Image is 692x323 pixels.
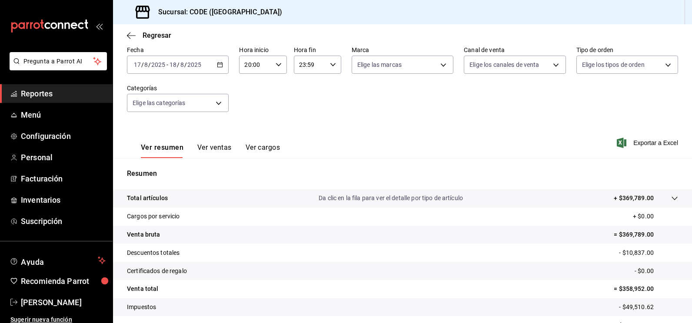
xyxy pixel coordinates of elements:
label: Tipo de orden [576,47,678,53]
p: - $49,510.62 [619,303,678,312]
input: -- [133,61,141,68]
input: ---- [151,61,166,68]
input: ---- [187,61,202,68]
span: Menú [21,109,106,121]
div: navigation tabs [141,143,280,158]
p: - $0.00 [635,267,678,276]
span: Facturación [21,173,106,185]
span: [PERSON_NAME] [21,297,106,308]
button: Ver cargos [246,143,280,158]
p: Venta total [127,284,158,293]
span: Personal [21,152,106,163]
span: / [177,61,180,68]
p: = $358,952.00 [614,284,678,293]
label: Hora inicio [239,47,286,53]
p: Certificados de regalo [127,267,187,276]
span: Elige las marcas [357,60,402,69]
span: Elige los canales de venta [469,60,539,69]
span: Regresar [143,31,171,40]
p: Cargos por servicio [127,212,180,221]
p: + $0.00 [633,212,678,221]
label: Canal de venta [464,47,566,53]
button: Ver ventas [197,143,232,158]
p: Impuestos [127,303,156,312]
h3: Sucursal: CODE ([GEOGRAPHIC_DATA]) [151,7,282,17]
p: Total artículos [127,194,168,203]
label: Hora fin [294,47,341,53]
span: Configuración [21,130,106,142]
span: / [184,61,187,68]
span: Elige los tipos de orden [582,60,645,69]
a: Pregunta a Parrot AI [6,63,107,72]
button: Ver resumen [141,143,183,158]
p: + $369,789.00 [614,194,654,203]
input: -- [169,61,177,68]
p: Resumen [127,168,678,179]
span: - [166,61,168,68]
span: Recomienda Parrot [21,275,106,287]
input: -- [180,61,184,68]
p: = $369,789.00 [614,230,678,239]
button: Regresar [127,31,171,40]
span: Elige las categorías [133,99,186,107]
input: -- [144,61,148,68]
label: Fecha [127,47,229,53]
p: - $10,837.00 [619,248,678,257]
p: Da clic en la fila para ver el detalle por tipo de artículo [319,194,463,203]
span: / [148,61,151,68]
p: Venta bruta [127,230,160,239]
span: Suscripción [21,215,106,227]
span: Inventarios [21,194,106,206]
button: open_drawer_menu [96,23,103,30]
span: / [141,61,144,68]
span: Pregunta a Parrot AI [23,57,93,66]
label: Categorías [127,85,229,91]
label: Marca [352,47,453,53]
button: Exportar a Excel [619,138,678,148]
span: Ayuda [21,255,94,266]
button: Pregunta a Parrot AI [10,52,107,70]
span: Reportes [21,88,106,99]
p: Descuentos totales [127,248,180,257]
